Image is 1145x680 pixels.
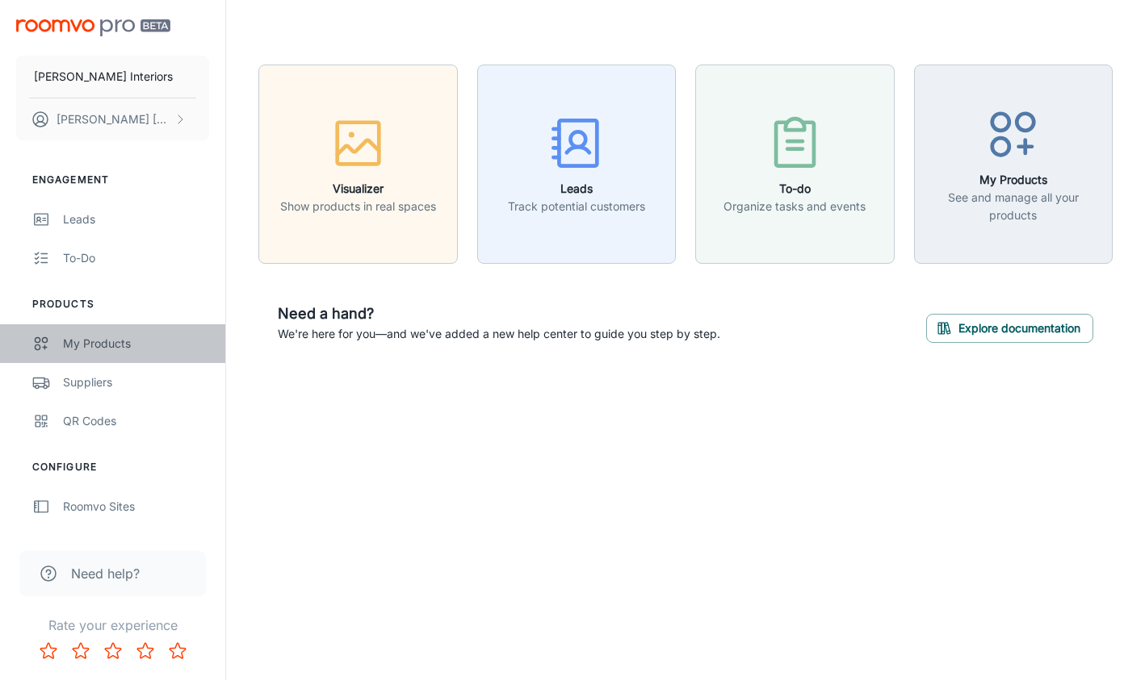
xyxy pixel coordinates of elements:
a: To-doOrganize tasks and events [695,155,895,171]
p: See and manage all your products [925,189,1103,224]
p: Organize tasks and events [723,198,866,215]
h6: Leads [508,180,645,198]
div: To-do [63,249,209,267]
a: Explore documentation [926,319,1093,335]
h6: Visualizer [280,180,436,198]
h6: To-do [723,180,866,198]
button: Explore documentation [926,314,1093,343]
button: My ProductsSee and manage all your products [914,65,1114,264]
button: [PERSON_NAME] Interiors [16,56,209,98]
a: LeadsTrack potential customers [477,155,677,171]
div: My Products [63,335,209,353]
img: Roomvo PRO Beta [16,19,170,36]
h6: Need a hand? [278,302,720,325]
button: To-doOrganize tasks and events [695,65,895,264]
div: Leads [63,211,209,228]
p: Show products in real spaces [280,198,436,215]
button: LeadsTrack potential customers [477,65,677,264]
div: QR Codes [63,412,209,430]
div: Suppliers [63,373,209,391]
p: [PERSON_NAME] [PERSON_NAME] [57,111,170,128]
p: [PERSON_NAME] Interiors [34,68,173,86]
h6: My Products [925,171,1103,189]
button: VisualizerShow products in real spaces [258,65,458,264]
p: Track potential customers [508,198,645,215]
a: My ProductsSee and manage all your products [914,155,1114,171]
p: We're here for you—and we've added a new help center to guide you step by step. [278,325,720,343]
button: [PERSON_NAME] [PERSON_NAME] [16,98,209,140]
